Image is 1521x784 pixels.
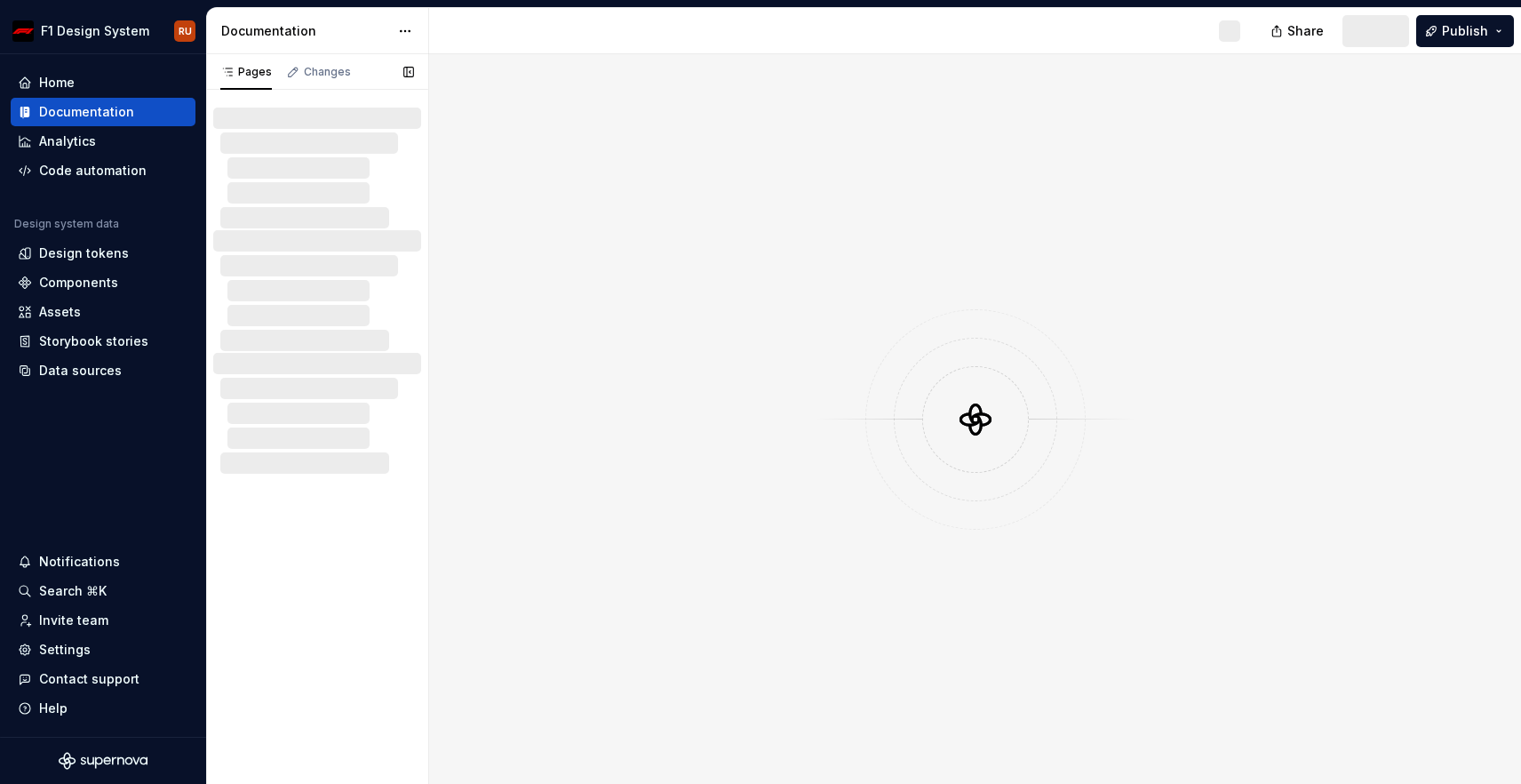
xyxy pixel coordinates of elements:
div: Notifications [39,553,120,571]
a: Components [11,268,195,297]
button: Share [1262,15,1335,47]
div: Data sources [39,362,122,380]
div: Help [39,700,68,717]
div: Documentation [39,103,134,121]
a: Assets [11,298,195,326]
button: Help [11,694,195,723]
div: Contact support [39,670,139,688]
a: Design tokens [11,239,195,268]
a: Storybook stories [11,327,195,356]
svg: Supernova Logo [59,752,147,770]
a: Code automation [11,156,195,185]
div: Analytics [39,132,96,150]
button: Contact support [11,665,195,693]
div: Pages [220,65,272,79]
button: Search ⌘K [11,577,195,605]
div: Documentation [221,22,389,40]
button: Publish [1416,15,1514,47]
div: F1 Design System [41,22,149,40]
img: c8f40afb-e0f1-40b1-98b2-071a2e9e4f46.png [12,20,34,42]
a: Documentation [11,98,195,126]
div: Design tokens [39,244,129,262]
a: Invite team [11,606,195,635]
a: Settings [11,636,195,664]
div: Components [39,274,118,292]
div: Changes [304,65,351,79]
a: Data sources [11,356,195,385]
div: Code automation [39,162,147,180]
div: Assets [39,303,81,321]
div: Search ⌘K [39,582,107,600]
div: Home [39,74,75,92]
div: Storybook stories [39,332,148,350]
span: Publish [1442,22,1488,40]
button: Notifications [11,548,195,576]
div: Invite team [39,612,108,629]
div: Settings [39,641,91,659]
div: RU [179,24,192,38]
span: Share [1287,22,1324,40]
a: Analytics [11,127,195,156]
button: F1 Design SystemRU [4,12,203,50]
a: Home [11,68,195,97]
div: Design system data [14,217,119,231]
